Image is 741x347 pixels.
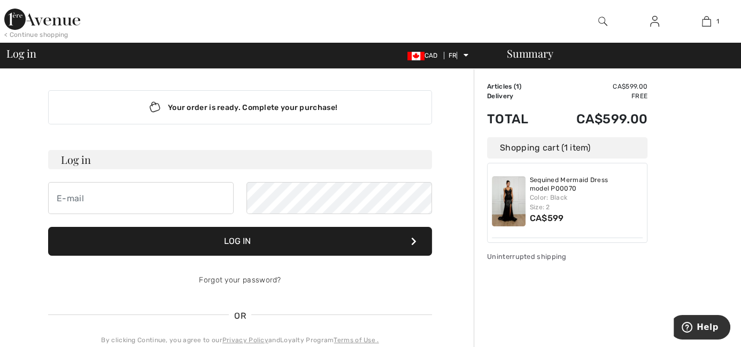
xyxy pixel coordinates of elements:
[530,194,568,201] font: Color: Black
[530,203,550,211] font: Size: 2
[500,143,591,153] font: Shopping cart (1 item)
[334,336,379,344] a: Terms of Use .
[530,176,608,192] font: Sequined Mermaid Dress model P00070
[101,336,222,344] font: By clicking Continue, you agree to our
[507,46,553,60] font: Summary
[407,52,424,60] img: Canadian Dollar
[492,176,526,226] img: Sequined Mermaid Dress model P00070
[487,253,567,261] font: Uninterrupted shipping
[674,315,730,342] iframe: Opens a widget where you can find more information
[702,15,711,28] img: My cart
[487,92,513,100] font: Delivery
[424,52,438,59] font: CAD
[681,15,732,28] a: 1
[234,311,246,321] font: OR
[650,15,659,28] img: My information
[598,15,607,28] img: research
[4,31,68,38] font: < Continue shopping
[576,112,647,127] font: CA$599.00
[716,18,719,25] font: 1
[6,46,36,60] font: Log in
[530,213,564,223] font: CA$599
[613,83,647,90] font: CA$599.00
[642,15,668,28] a: Log in
[268,336,280,344] font: and
[487,112,529,127] font: Total
[631,92,647,100] font: Free
[4,9,80,30] img: 1st Avenue
[280,336,334,344] font: Loyalty Program
[487,83,516,90] font: Articles (
[449,52,457,59] font: FR
[61,152,91,167] font: Log in
[519,83,521,90] font: )
[224,236,251,246] font: Log in
[168,103,337,112] font: Your order is ready. Complete your purchase!
[222,336,268,344] a: Privacy Policy
[530,176,643,193] a: Sequined Mermaid Dress model P00070
[48,182,234,214] input: E-mail
[516,83,519,90] font: 1
[199,275,281,285] a: Forgot your password?
[48,227,432,256] button: Log in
